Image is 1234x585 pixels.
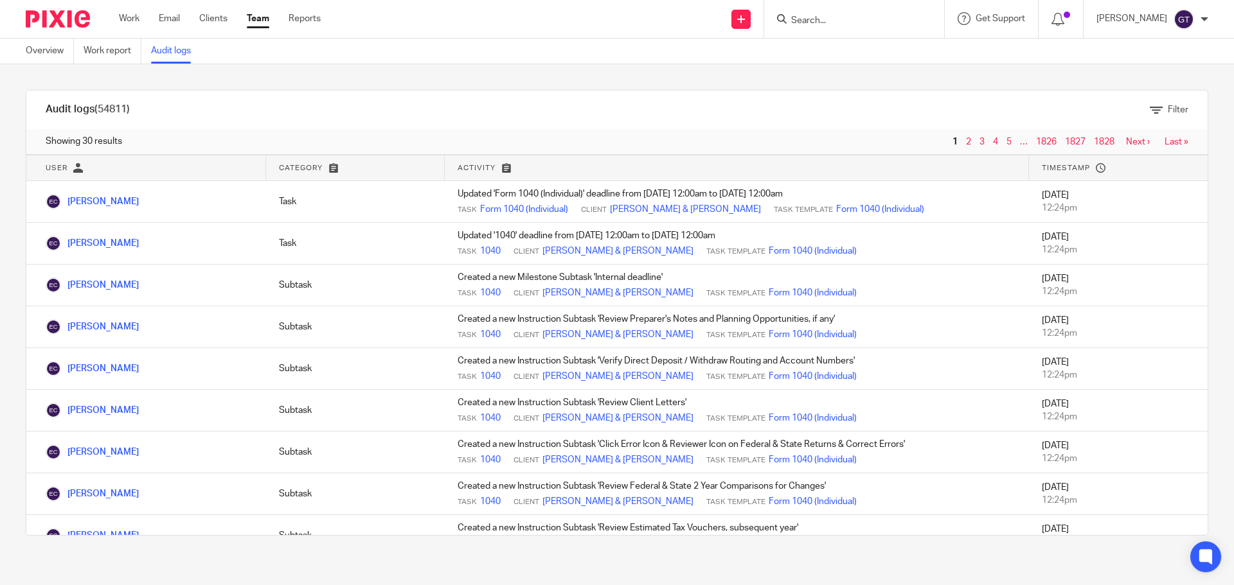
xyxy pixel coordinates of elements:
a: Form 1040 (Individual) [480,203,568,216]
a: Form 1040 (Individual) [769,245,857,258]
a: [PERSON_NAME] [46,281,139,290]
a: Email [159,12,180,25]
div: 12:24pm [1042,494,1195,507]
img: Edward Cummiskey [46,194,61,209]
a: 1040 [480,245,501,258]
span: Task [458,330,477,340]
td: Subtask [266,390,445,432]
span: Task [458,205,477,215]
span: Task [458,247,477,257]
span: Filter [1168,105,1188,114]
td: [DATE] [1029,306,1208,348]
td: [DATE] [1029,181,1208,223]
span: Client [514,372,539,382]
span: User [46,164,67,171]
a: 1040 [480,412,501,424]
span: Task [458,414,477,424]
a: [PERSON_NAME] [46,197,139,206]
a: 1826 [1036,137,1057,146]
a: 4 [993,137,998,146]
td: Created a new Instruction Subtask 'Review Preparer's Notes and Planning Opportunities, if any' [445,306,1029,348]
span: Client [514,247,539,257]
a: Form 1040 (Individual) [769,453,857,466]
a: 1040 [480,328,501,341]
a: [PERSON_NAME] [46,531,139,540]
a: 2 [966,137,971,146]
span: 1 [949,134,961,150]
a: [PERSON_NAME] [46,364,139,373]
a: [PERSON_NAME] & [PERSON_NAME] [542,245,693,258]
span: Task Template [706,372,765,382]
a: Form 1040 (Individual) [836,203,924,216]
td: [DATE] [1029,432,1208,473]
a: Form 1040 (Individual) [769,370,857,383]
td: [DATE] [1029,473,1208,515]
td: [DATE] [1029,390,1208,432]
a: Last » [1165,137,1188,146]
a: 1040 [480,495,501,508]
td: Subtask [266,473,445,515]
td: Subtask [266,265,445,306]
a: [PERSON_NAME] & [PERSON_NAME] [542,328,693,341]
td: Created a new Instruction Subtask 'Review Estimated Tax Vouchers, subsequent year' [445,515,1029,557]
td: Subtask [266,432,445,473]
img: Edward Cummiskey [46,444,61,460]
a: Next › [1126,137,1150,146]
img: Edward Cummiskey [46,486,61,502]
span: Task Template [706,288,765,299]
span: Showing 30 results [46,135,122,148]
a: Reports [289,12,321,25]
p: [PERSON_NAME] [1096,12,1167,25]
img: Edward Cummiskey [46,403,61,418]
a: 1040 [480,453,501,466]
td: [DATE] [1029,265,1208,306]
a: Form 1040 (Individual) [769,495,857,508]
a: 5 [1006,137,1012,146]
a: [PERSON_NAME] [46,239,139,248]
a: [PERSON_NAME] & [PERSON_NAME] [610,203,761,216]
a: Form 1040 (Individual) [769,412,857,424]
a: Form 1040 (Individual) [769,286,857,299]
a: Work [119,12,139,25]
a: 1827 [1065,137,1086,146]
td: Subtask [266,348,445,390]
img: Edward Cummiskey [46,319,61,335]
span: … [1017,134,1031,150]
span: Client [514,455,539,466]
td: Updated 'Form 1040 (Individual)' deadline from [DATE] 12:00am to [DATE] 12:00am [445,181,1029,223]
a: Clients [199,12,228,25]
img: Edward Cummiskey [46,528,61,543]
div: 12:24pm [1042,285,1195,298]
td: [DATE] [1029,348,1208,390]
td: Subtask [266,515,445,557]
span: Client [581,205,607,215]
div: 12:24pm [1042,410,1195,423]
span: Client [514,330,539,340]
img: Edward Cummiskey [46,236,61,251]
a: [PERSON_NAME] & [PERSON_NAME] [542,370,693,383]
a: [PERSON_NAME] [46,489,139,498]
span: Task [458,288,477,299]
td: Created a new Instruction Subtask 'Review Federal & State 2 Year Comparisons for Changes' [445,473,1029,515]
span: Task [458,497,477,507]
span: Task Template [706,247,765,257]
span: Get Support [976,14,1025,23]
img: Edward Cummiskey [46,277,61,293]
a: [PERSON_NAME] & [PERSON_NAME] [542,286,693,299]
td: Task [266,181,445,223]
div: 12:24pm [1042,327,1195,340]
span: Task [458,372,477,382]
a: 1828 [1094,137,1114,146]
img: svg%3E [1174,9,1194,30]
a: 1040 [480,286,501,299]
a: Work report [84,39,141,64]
span: Category [279,164,323,171]
a: [PERSON_NAME] & [PERSON_NAME] [542,453,693,466]
div: 12:24pm [1042,452,1195,465]
td: Subtask [266,306,445,348]
td: Created a new Milestone Subtask 'Internal deadline' [445,265,1029,306]
td: Created a new Instruction Subtask 'Verify Direct Deposit / Withdraw Routing and Account Numbers' [445,348,1029,390]
a: 3 [979,137,985,146]
span: Task Template [706,497,765,507]
td: Task [266,223,445,265]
